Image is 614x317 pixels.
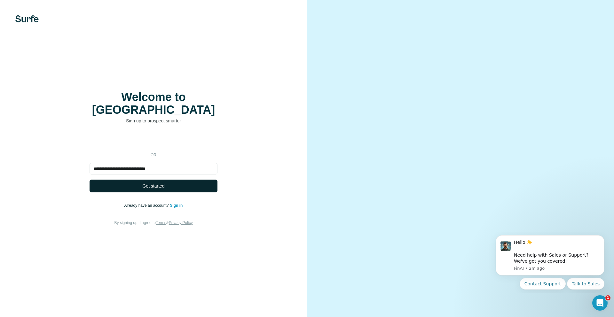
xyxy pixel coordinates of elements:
[86,134,221,148] iframe: Sign in with Google Button
[605,295,610,300] span: 1
[15,15,39,22] img: Surfe's logo
[90,91,217,116] h1: Welcome to [GEOGRAPHIC_DATA]
[170,203,183,208] a: Sign in
[169,220,193,225] a: Privacy Policy
[90,180,217,192] button: Get started
[592,295,608,311] iframe: Intercom live chat
[142,183,164,189] span: Get started
[114,220,193,225] span: By signing up, I agree to &
[486,232,614,293] iframe: Intercom notifications message
[90,118,217,124] p: Sign up to prospect smarter
[143,152,164,158] p: or
[124,203,170,208] span: Already have an account?
[156,220,166,225] a: Terms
